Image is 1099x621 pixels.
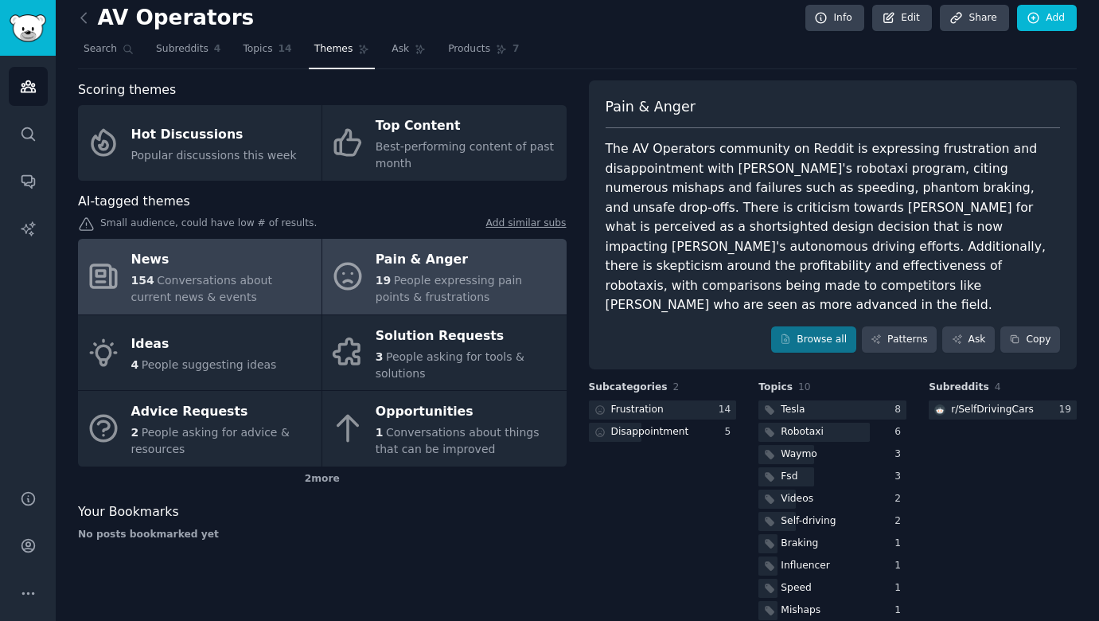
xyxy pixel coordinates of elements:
[131,248,314,273] div: News
[995,381,1001,393] span: 4
[392,42,409,57] span: Ask
[314,42,353,57] span: Themes
[758,400,906,420] a: Tesla8
[1017,5,1077,32] a: Add
[78,239,322,314] a: News154Conversations about current news & events
[131,332,277,357] div: Ideas
[448,42,490,57] span: Products
[725,425,737,439] div: 5
[934,404,945,416] img: SelfDrivingCars
[894,470,906,484] div: 3
[322,315,566,391] a: Solution Requests3People asking for tools & solutions
[758,423,906,443] a: Robotaxi6
[611,403,664,417] div: Frustration
[894,537,906,551] div: 1
[758,579,906,599] a: Speed1
[131,426,139,439] span: 2
[309,37,376,69] a: Themes
[758,601,906,621] a: Mishaps1
[894,514,906,529] div: 2
[322,239,566,314] a: Pain & Anger19People expressing pain points & frustrations
[929,400,1077,420] a: SelfDrivingCarsr/SelfDrivingCars19
[78,6,254,31] h2: AV Operators
[758,445,906,465] a: Waymo3
[84,42,117,57] span: Search
[894,492,906,506] div: 2
[279,42,292,57] span: 14
[872,5,932,32] a: Edit
[758,512,906,532] a: Self-driving2
[243,42,272,57] span: Topics
[512,42,520,57] span: 7
[376,350,524,380] span: People asking for tools & solutions
[758,381,793,395] span: Topics
[486,217,567,233] a: Add similar subs
[131,358,139,371] span: 4
[376,274,522,303] span: People expressing pain points & frustrations
[78,528,567,542] div: No posts bookmarked yet
[589,423,737,443] a: Disappointment5
[758,490,906,510] a: Videos2
[894,581,906,596] div: 1
[781,403,805,417] div: Tesla
[237,37,297,69] a: Topics14
[758,557,906,576] a: Influencer1
[78,37,139,69] a: Search
[894,425,906,439] div: 6
[719,403,737,417] div: 14
[781,492,813,506] div: Videos
[386,37,431,69] a: Ask
[131,274,154,287] span: 154
[758,534,906,554] a: Braking1
[376,114,558,139] div: Top Content
[894,403,906,417] div: 8
[376,426,540,455] span: Conversations about things that can be improved
[942,326,995,353] a: Ask
[78,80,176,100] span: Scoring themes
[894,603,906,618] div: 1
[951,403,1034,417] div: r/ SelfDrivingCars
[673,381,680,393] span: 2
[376,248,558,273] div: Pain & Anger
[78,391,322,467] a: Advice Requests2People asking for advice & resources
[442,37,524,69] a: Products7
[376,400,558,425] div: Opportunities
[771,326,856,353] a: Browse all
[929,381,989,395] span: Subreddits
[862,326,937,353] a: Patterns
[376,274,391,287] span: 19
[78,502,179,522] span: Your Bookmarks
[781,470,797,484] div: Fsd
[781,603,820,618] div: Mishaps
[78,467,567,492] div: 2 more
[150,37,226,69] a: Subreddits4
[611,425,689,439] div: Disappointment
[589,400,737,420] a: Frustration14
[1000,326,1060,353] button: Copy
[322,105,566,181] a: Top ContentBest-performing content of past month
[805,5,864,32] a: Info
[131,122,297,147] div: Hot Discussions
[781,514,836,529] div: Self-driving
[214,42,221,57] span: 4
[894,559,906,573] div: 1
[798,381,811,393] span: 10
[1058,403,1077,417] div: 19
[781,425,824,439] div: Robotaxi
[376,323,558,349] div: Solution Requests
[376,426,384,439] span: 1
[894,447,906,462] div: 3
[781,559,829,573] div: Influencer
[131,400,314,425] div: Advice Requests
[781,581,811,596] div: Speed
[606,139,1061,315] div: The AV Operators community on Reddit is expressing frustration and disappointment with [PERSON_NA...
[781,447,817,462] div: Waymo
[322,391,566,467] a: Opportunities1Conversations about things that can be improved
[758,467,906,487] a: Fsd3
[131,426,290,455] span: People asking for advice & resources
[940,5,1008,32] a: Share
[156,42,208,57] span: Subreddits
[781,537,818,551] div: Braking
[78,217,567,233] div: Small audience, could have low # of results.
[376,350,384,363] span: 3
